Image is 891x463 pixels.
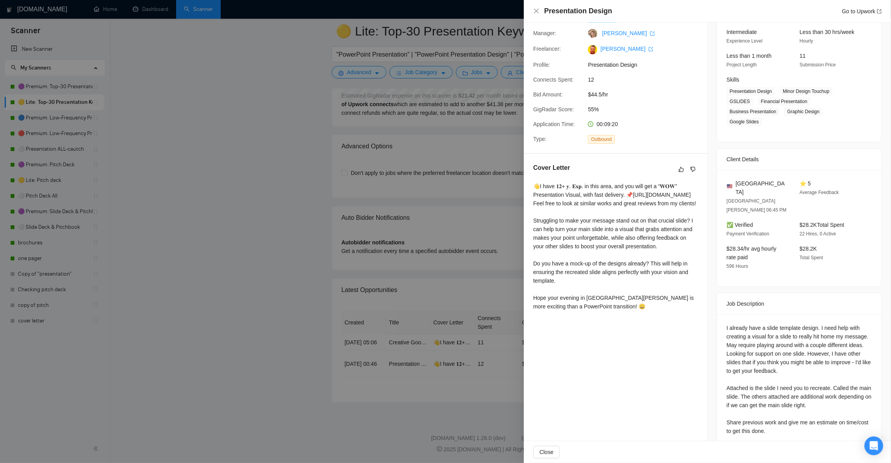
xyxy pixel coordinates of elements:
[784,107,823,116] span: Graphic Design
[596,121,618,127] span: 00:09:20
[800,38,813,44] span: Hourly
[690,166,696,173] span: dislike
[648,47,653,52] span: export
[758,97,811,106] span: Financial Presentation
[588,61,705,69] span: Presentation Design
[588,105,705,114] span: 55%
[727,149,872,170] div: Client Details
[588,75,705,84] span: 12
[727,222,753,228] span: ✅ Verified
[588,135,615,144] span: Outbound
[727,293,872,314] div: Job Description
[588,45,597,54] img: c17XH_OUkR7nex4Zgaw-_52SvVSmxBNxRpbcbab6PLDZCmEExCi9R22d2WRFXH5ZBT
[864,436,883,455] div: Open Intercom Messenger
[800,180,811,187] span: ⭐ 5
[877,9,882,14] span: export
[533,77,574,83] span: Connects Spent:
[736,179,787,196] span: [GEOGRAPHIC_DATA]
[727,38,762,44] span: Experience Level
[800,53,806,59] span: 11
[800,246,817,252] span: $28.2K
[588,121,593,127] span: clock-circle
[727,62,757,68] span: Project Length
[602,30,655,36] a: [PERSON_NAME] export
[800,62,836,68] span: Submission Price
[533,182,698,311] div: 👋I have 𝟏𝟐+ 𝐲. 𝐄𝐱𝐩. in this area, and you will get a “𝐖𝐎𝐖” Presentation Visual, with fast deliver...
[800,190,839,195] span: Average Feedback
[544,6,612,16] h4: Presentation Design
[533,62,550,68] span: Profile:
[600,46,653,52] a: [PERSON_NAME] export
[800,29,854,35] span: Less than 30 hrs/week
[588,90,705,99] span: $44.5/hr
[727,118,762,126] span: Google Slides
[842,8,882,14] a: Go to Upworkexport
[727,231,769,237] span: Payment Verification
[677,165,686,174] button: like
[533,46,561,52] span: Freelancer:
[800,255,823,260] span: Total Spent
[727,264,748,269] span: 596 Hours
[679,166,684,173] span: like
[533,106,574,112] span: GigRadar Score:
[533,91,563,98] span: Bid Amount:
[780,87,832,96] span: Minor Design Touchup
[727,87,775,96] span: Presentation Design
[727,183,732,189] img: 🇺🇸
[533,30,556,36] span: Manager:
[533,136,546,142] span: Type:
[727,324,872,435] div: I already have a slide template design. I need help with creating a visual for a slide to really ...
[727,77,739,83] span: Skills
[539,448,554,456] span: Close
[533,163,570,173] h5: Cover Letter
[533,446,560,458] button: Close
[533,8,539,14] span: close
[650,31,655,36] span: export
[727,107,779,116] span: Business Presentation
[727,198,786,213] span: [GEOGRAPHIC_DATA][PERSON_NAME] 06:45 PM
[727,246,777,260] span: $28.34/hr avg hourly rate paid
[533,121,575,127] span: Application Time:
[533,8,539,14] button: Close
[727,53,771,59] span: Less than 1 month
[688,165,698,174] button: dislike
[727,97,753,106] span: GSLIDES
[800,231,836,237] span: 22 Hires, 0 Active
[800,222,844,228] span: $28.2K Total Spent
[727,29,757,35] span: Intermediate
